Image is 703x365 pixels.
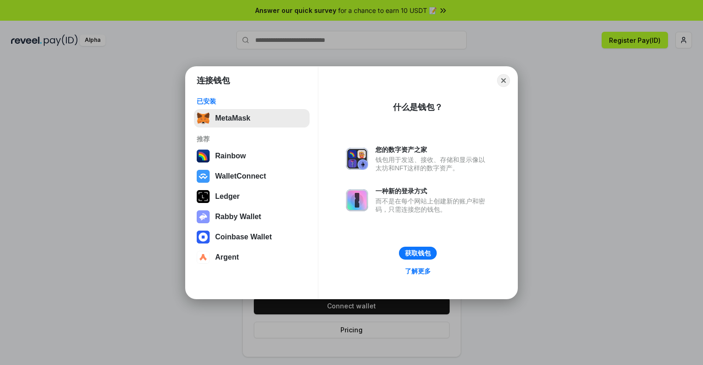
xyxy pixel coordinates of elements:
div: Coinbase Wallet [215,233,272,241]
button: Argent [194,248,310,267]
button: Coinbase Wallet [194,228,310,246]
div: 什么是钱包？ [393,102,443,113]
div: Rainbow [215,152,246,160]
div: WalletConnect [215,172,266,180]
img: svg+xml,%3Csvg%20fill%3D%22none%22%20height%3D%2233%22%20viewBox%3D%220%200%2035%2033%22%20width%... [197,112,210,125]
div: MetaMask [215,114,250,122]
button: Close [497,74,510,87]
div: 钱包用于发送、接收、存储和显示像以太坊和NFT这样的数字资产。 [375,156,490,172]
img: svg+xml,%3Csvg%20xmlns%3D%22http%3A%2F%2Fwww.w3.org%2F2000%2Fsvg%22%20width%3D%2228%22%20height%3... [197,190,210,203]
h1: 连接钱包 [197,75,230,86]
div: Rabby Wallet [215,213,261,221]
img: svg+xml,%3Csvg%20xmlns%3D%22http%3A%2F%2Fwww.w3.org%2F2000%2Fsvg%22%20fill%3D%22none%22%20viewBox... [346,189,368,211]
div: 了解更多 [405,267,431,275]
div: 而不是在每个网站上创建新的账户和密码，只需连接您的钱包。 [375,197,490,214]
button: Ledger [194,187,310,206]
div: Argent [215,253,239,261]
div: 已安装 [197,97,307,105]
div: 一种新的登录方式 [375,187,490,195]
img: svg+xml,%3Csvg%20width%3D%22120%22%20height%3D%22120%22%20viewBox%3D%220%200%20120%20120%22%20fil... [197,150,210,162]
button: Rainbow [194,147,310,165]
img: svg+xml,%3Csvg%20width%3D%2228%22%20height%3D%2228%22%20viewBox%3D%220%200%2028%2028%22%20fill%3D... [197,251,210,264]
button: WalletConnect [194,167,310,185]
div: 推荐 [197,135,307,143]
div: 获取钱包 [405,249,431,257]
div: 您的数字资产之家 [375,145,490,154]
img: svg+xml,%3Csvg%20xmlns%3D%22http%3A%2F%2Fwww.w3.org%2F2000%2Fsvg%22%20fill%3D%22none%22%20viewBox... [346,148,368,170]
button: Rabby Wallet [194,208,310,226]
a: 了解更多 [399,265,436,277]
button: MetaMask [194,109,310,127]
button: 获取钱包 [399,247,437,260]
img: svg+xml,%3Csvg%20width%3D%2228%22%20height%3D%2228%22%20viewBox%3D%220%200%2028%2028%22%20fill%3D... [197,231,210,243]
div: Ledger [215,192,240,201]
img: svg+xml,%3Csvg%20xmlns%3D%22http%3A%2F%2Fwww.w3.org%2F2000%2Fsvg%22%20fill%3D%22none%22%20viewBox... [197,210,210,223]
img: svg+xml,%3Csvg%20width%3D%2228%22%20height%3D%2228%22%20viewBox%3D%220%200%2028%2028%22%20fill%3D... [197,170,210,183]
